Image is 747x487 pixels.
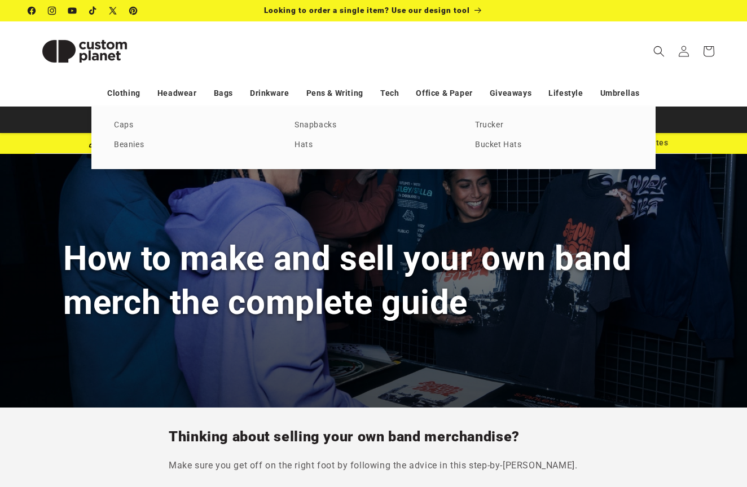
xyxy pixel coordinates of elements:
[475,118,633,133] a: Trucker
[553,365,747,487] iframe: Chat Widget
[475,138,633,153] a: Bucket Hats
[295,118,452,133] a: Snapbacks
[169,458,578,474] p: Make sure you get off on the right foot by following the advice in this step-by-[PERSON_NAME].
[114,118,272,133] a: Caps
[264,6,470,15] span: Looking to order a single item? Use our design tool
[647,39,671,64] summary: Search
[306,83,363,103] a: Pens & Writing
[63,237,684,324] h1: How to make and sell your own band merch the complete guide
[380,83,399,103] a: Tech
[107,83,140,103] a: Clothing
[24,21,146,81] a: Custom Planet
[28,26,141,77] img: Custom Planet
[250,83,289,103] a: Drinkware
[490,83,531,103] a: Giveaways
[600,83,640,103] a: Umbrellas
[548,83,583,103] a: Lifestyle
[157,83,197,103] a: Headwear
[114,138,272,153] a: Beanies
[169,428,578,446] h2: Thinking about selling your own band merchandise?
[214,83,233,103] a: Bags
[295,138,452,153] a: Hats
[416,83,472,103] a: Office & Paper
